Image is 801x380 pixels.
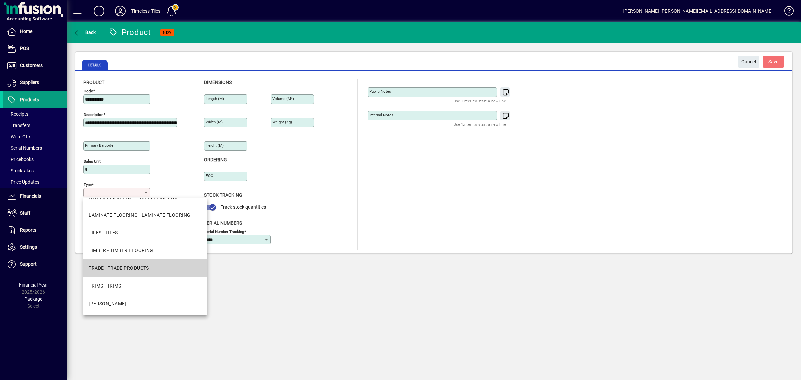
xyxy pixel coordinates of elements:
mat-label: Serial Number tracking [204,229,244,234]
span: ave [768,56,779,67]
mat-option: LAMINATE FLOORING - LAMINATE FLOORING [83,206,207,224]
a: Reports [3,222,67,239]
span: Staff [20,210,30,216]
span: Home [20,29,32,34]
span: Serial Numbers [204,220,242,226]
span: Track stock quantities [221,204,266,210]
span: Price Updates [7,179,39,185]
a: Transfers [3,120,67,131]
a: Customers [3,57,67,74]
div: Timeless Tiles [131,6,160,16]
mat-hint: Use 'Enter' to start a new line [454,97,506,105]
span: Products [20,97,39,102]
span: Ordering [204,157,227,162]
span: Serial Numbers [7,145,42,151]
div: Product [108,27,151,38]
mat-hint: Use 'Enter' to start a new line [454,120,506,128]
span: Dimensions [204,80,232,85]
div: TRADE - TRADE PRODUCTS [89,265,149,272]
span: Package [24,296,42,302]
mat-option: TRADE - TRADE PRODUCTS [83,259,207,277]
span: Support [20,261,37,267]
mat-label: Description [84,112,103,117]
mat-label: Height (m) [206,143,224,148]
a: Suppliers [3,74,67,91]
mat-label: Type [84,182,92,187]
span: Settings [20,244,37,250]
span: Stocktakes [7,168,34,173]
span: Pricebooks [7,157,34,162]
a: Staff [3,205,67,222]
mat-label: Sales unit [84,159,101,164]
span: Suppliers [20,80,39,85]
a: Stocktakes [3,165,67,176]
span: Details [82,60,108,70]
span: Transfers [7,123,30,128]
mat-label: Code [84,89,93,93]
sup: 3 [291,96,293,99]
mat-label: Length (m) [206,96,224,101]
button: Back [72,26,98,38]
a: Home [3,23,67,40]
a: Knowledge Base [779,1,793,23]
div: [PERSON_NAME] [89,300,126,307]
a: Write Offs [3,131,67,142]
app-page-header-button: Back [67,26,103,38]
mat-label: Public Notes [369,89,391,94]
span: Reports [20,227,36,233]
div: TRIMS - TRIMS [89,282,121,290]
span: Product [83,80,104,85]
mat-option: TIMBER - TIMBER FLOORING [83,242,207,259]
button: Cancel [738,56,759,68]
span: Customers [20,63,43,68]
mat-error: Required [85,197,145,204]
mat-label: Primary barcode [85,143,113,148]
button: Profile [110,5,131,17]
a: Settings [3,239,67,256]
span: S [768,59,771,64]
mat-label: Volume (m ) [272,96,294,101]
span: Write Offs [7,134,31,139]
a: Financials [3,188,67,205]
mat-option: TILES - TILES [83,224,207,242]
button: Save [763,56,784,68]
button: Add [88,5,110,17]
a: Support [3,256,67,273]
mat-label: EOQ [206,173,213,178]
span: Back [74,30,96,35]
div: [PERSON_NAME] [PERSON_NAME][EMAIL_ADDRESS][DOMAIN_NAME] [623,6,773,16]
span: Financials [20,193,41,199]
mat-label: Width (m) [206,120,223,124]
span: POS [20,46,29,51]
a: Receipts [3,108,67,120]
span: Receipts [7,111,28,117]
span: Stock Tracking [204,192,242,198]
div: LAMINATE FLOORING - LAMINATE FLOORING [89,212,190,219]
a: Serial Numbers [3,142,67,154]
span: Financial Year [19,282,48,288]
mat-option: UNDERLAY - UNDERLAY [83,295,207,313]
div: TIMBER - TIMBER FLOORING [89,247,153,254]
mat-label: Weight (Kg) [272,120,292,124]
a: POS [3,40,67,57]
mat-option: TRIMS - TRIMS [83,277,207,295]
a: Price Updates [3,176,67,188]
div: TILES - TILES [89,229,118,236]
a: Pricebooks [3,154,67,165]
span: NEW [163,30,171,35]
mat-label: Internal Notes [369,113,393,117]
span: Cancel [741,56,756,67]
